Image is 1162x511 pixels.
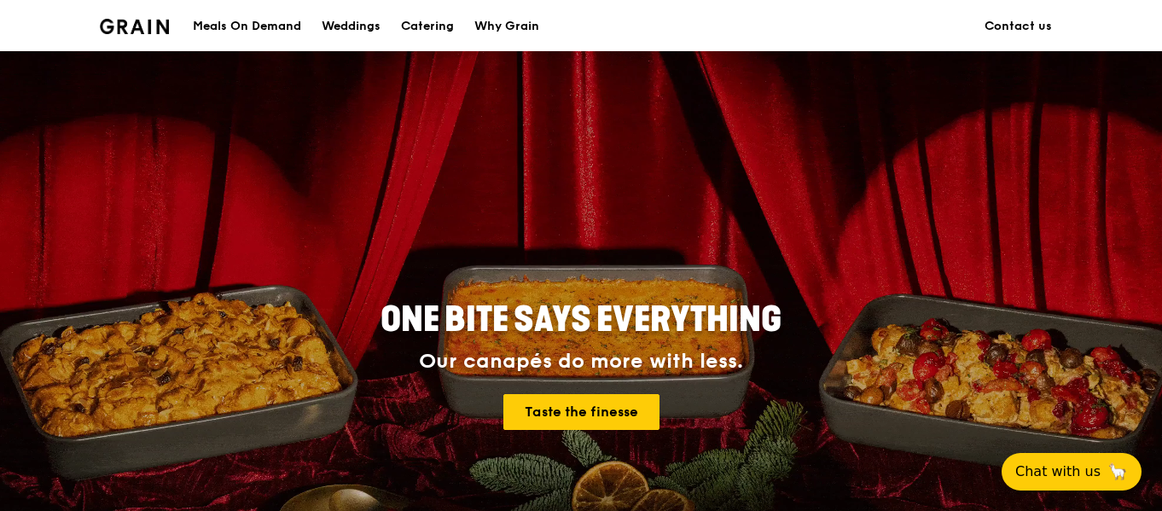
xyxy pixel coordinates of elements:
[464,1,549,52] a: Why Grain
[274,350,888,374] div: Our canapés do more with less.
[100,19,169,34] img: Grain
[193,1,301,52] div: Meals On Demand
[1002,453,1142,491] button: Chat with us🦙
[1015,462,1101,482] span: Chat with us
[474,1,539,52] div: Why Grain
[401,1,454,52] div: Catering
[381,299,781,340] span: ONE BITE SAYS EVERYTHING
[974,1,1062,52] a: Contact us
[1107,462,1128,482] span: 🦙
[311,1,391,52] a: Weddings
[503,394,659,430] a: Taste the finesse
[322,1,381,52] div: Weddings
[391,1,464,52] a: Catering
